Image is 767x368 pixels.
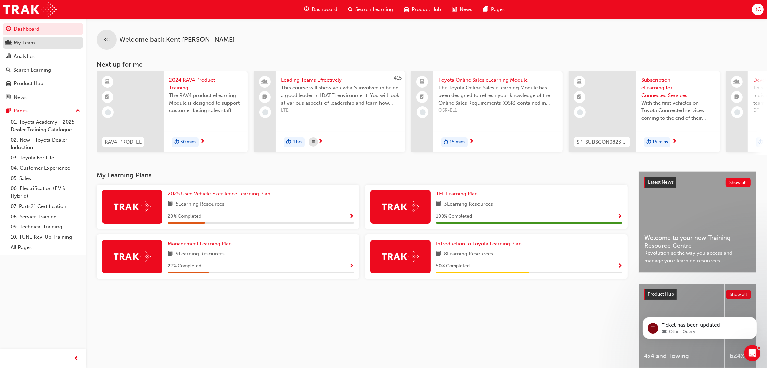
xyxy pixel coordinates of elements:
[349,212,354,221] button: Show Progress
[76,107,80,115] span: up-icon
[168,190,273,198] a: 2025 Used Vehicle Excellence Learning Plan
[460,6,472,13] span: News
[6,53,11,60] span: chart-icon
[286,138,291,147] span: duration-icon
[672,139,677,145] span: next-icon
[420,109,426,115] span: learningRecordVerb_NONE-icon
[168,191,270,197] span: 2025 Used Vehicle Excellence Learning Plan
[8,153,83,163] a: 03. Toyota For Life
[577,93,582,102] span: booktick-icon
[735,78,739,86] span: people-icon
[744,345,760,361] iframe: Intercom live chat
[312,6,337,13] span: Dashboard
[8,222,83,232] a: 09. Technical Training
[105,93,110,102] span: booktick-icon
[114,251,151,262] img: Trak
[436,191,478,197] span: TFL Learning Plan
[644,249,751,264] span: Revolutionise the way you access and manage your learning resources.
[6,26,11,32] span: guage-icon
[14,39,35,47] div: My Team
[3,23,83,35] a: Dashboard
[3,37,83,49] a: My Team
[3,77,83,90] a: Product Hub
[14,52,35,60] div: Analytics
[8,117,83,135] a: 01. Toyota Academy - 2025 Dealer Training Catalogue
[114,201,151,212] img: Trak
[349,263,354,269] span: Show Progress
[8,242,83,253] a: All Pages
[577,109,583,115] span: learningRecordVerb_NONE-icon
[577,138,628,146] span: SP_SUBSCON0823_EL
[648,179,674,185] span: Latest News
[105,109,111,115] span: learningRecordVerb_NONE-icon
[3,2,57,17] img: Trak
[8,173,83,184] a: 05. Sales
[420,93,425,102] span: booktick-icon
[641,99,715,122] span: With the first vehicles on Toyota Connected services coming to the end of their complimentary per...
[168,200,173,209] span: book-icon
[483,5,488,14] span: pages-icon
[97,171,628,179] h3: My Learning Plans
[103,36,110,44] span: KC
[398,3,447,16] a: car-iconProduct Hub
[447,3,478,16] a: news-iconNews
[444,200,493,209] span: 3 Learning Resources
[168,262,201,270] span: 22 % Completed
[412,6,441,13] span: Product Hub
[105,138,142,146] span: RAV4-PROD-EL
[174,138,179,147] span: duration-icon
[754,6,761,13] span: KC
[348,5,353,14] span: search-icon
[299,3,343,16] a: guage-iconDashboard
[292,138,302,146] span: 4 hrs
[318,139,323,145] span: next-icon
[105,78,110,86] span: learningResourceType_ELEARNING-icon
[438,107,557,114] span: OSR-EL1
[281,84,400,107] span: This course will show you what's involved in being a good leader in [DATE] environment. You will ...
[180,138,196,146] span: 30 mins
[8,232,83,243] a: 10. TUNE Rev-Up Training
[343,3,398,16] a: search-iconSearch Learning
[355,6,393,13] span: Search Learning
[436,190,481,198] a: TFL Learning Plan
[632,303,767,350] iframe: Intercom notifications message
[617,262,622,270] button: Show Progress
[394,75,402,81] span: 415
[176,200,224,209] span: 5 Learning Resources
[444,138,448,147] span: duration-icon
[168,240,234,248] a: Management Learning Plan
[14,94,27,101] div: News
[436,213,472,220] span: 100 % Completed
[200,139,205,145] span: next-icon
[3,105,83,117] button: Pages
[641,76,715,99] span: Subscription eLearning for Connected Services
[478,3,510,16] a: pages-iconPages
[644,234,751,249] span: Welcome to your new Training Resource Centre
[420,78,425,86] span: laptop-icon
[304,5,309,14] span: guage-icon
[452,5,457,14] span: news-icon
[6,95,11,101] span: news-icon
[438,84,557,107] span: The Toyota Online Sales eLearning Module has been designed to refresh your knowledge of the Onlin...
[436,241,522,247] span: Introduction to Toyota Learning Plan
[639,171,756,273] a: Latest NewsShow allWelcome to your new Training Resource CentreRevolutionise the way you access a...
[646,138,651,147] span: duration-icon
[726,178,751,187] button: Show all
[13,66,51,74] div: Search Learning
[254,71,405,152] a: 415Leading Teams EffectivelyThis course will show you what's involved in being a good leader in [...
[6,108,11,114] span: pages-icon
[119,36,235,44] span: Welcome back , Kent [PERSON_NAME]
[3,91,83,104] a: News
[652,138,668,146] span: 15 mins
[176,250,225,258] span: 9 Learning Resources
[169,91,242,114] span: The RAV4 product eLearning Module is designed to support customer facing sales staff with introdu...
[6,81,11,87] span: car-icon
[349,214,354,220] span: Show Progress
[617,214,622,220] span: Show Progress
[617,212,622,221] button: Show Progress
